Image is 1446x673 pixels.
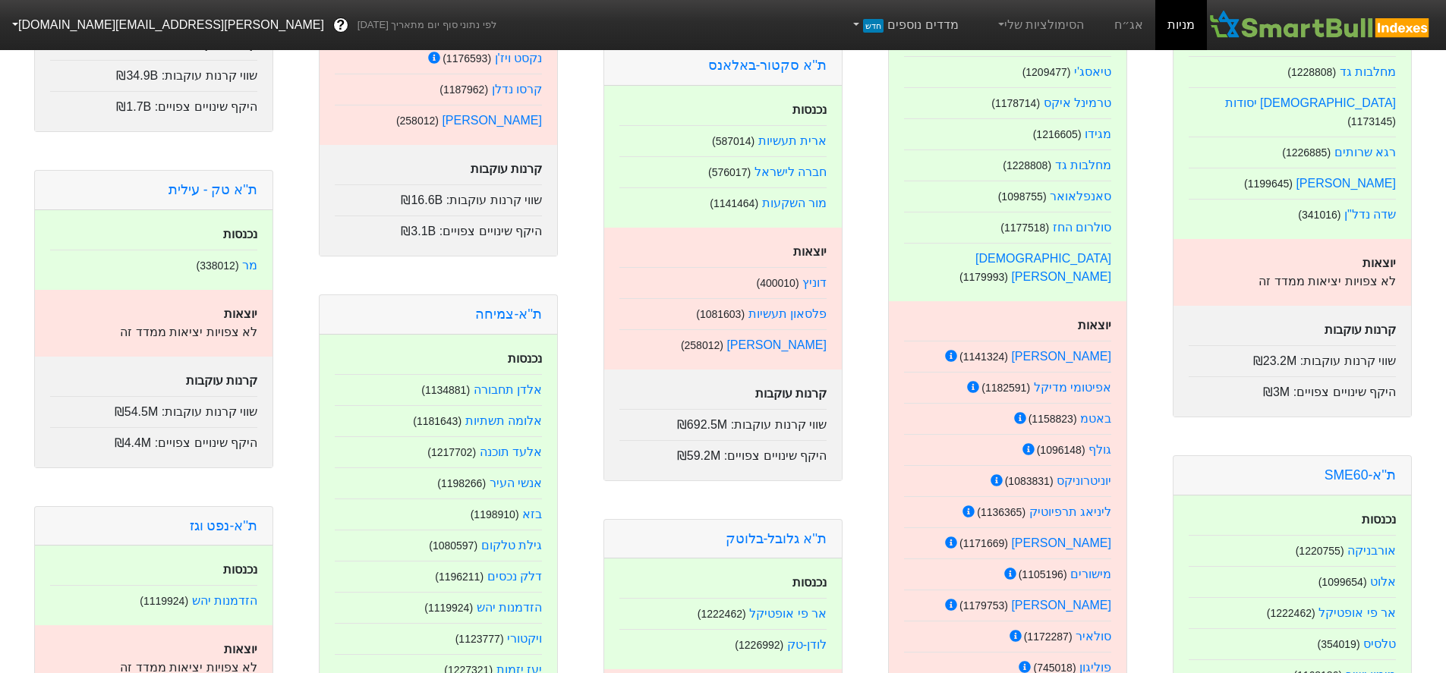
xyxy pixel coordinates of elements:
a: שדה נדל"ן [1344,208,1396,221]
small: ( 576017 ) [708,166,751,178]
a: לודן-טק [787,638,827,651]
p: לא צפויות יציאות ממדד זה [50,323,257,341]
a: [PERSON_NAME] [726,338,827,351]
small: ( 1119924 ) [140,595,188,607]
small: ( 1209477 ) [1022,66,1071,78]
small: ( 1222462 ) [1267,607,1315,619]
p: לא צפויות יציאות ממדד זה [1189,272,1396,291]
a: [PERSON_NAME] [442,114,542,127]
a: אר פי אופטיקל [1318,606,1396,619]
small: ( 1171669 ) [959,537,1008,549]
a: רגא שרותים [1334,146,1396,159]
a: פלסאון תעשיות [748,307,827,320]
a: מור השקעות [762,197,827,209]
strong: יוצאות [224,643,257,656]
small: ( 354019 ) [1317,638,1359,650]
small: ( 1172287 ) [1024,631,1073,643]
span: ₪3M [1263,385,1290,398]
strong: יוצאות [1363,256,1396,269]
a: ת''א-SME60 [1325,467,1396,483]
strong: נכנסות [223,228,257,241]
div: שווי קרנות עוקבות : [335,184,542,209]
small: ( 587014 ) [712,135,755,147]
a: דלק נכסים [487,570,542,583]
span: חדש [863,19,884,33]
span: ₪59.2M [677,449,720,462]
small: ( 1187962 ) [439,83,488,96]
span: ₪16.6B [401,193,443,206]
a: הזדמנות יהש [477,601,542,614]
small: ( 1196211 ) [435,571,484,583]
a: מחלבות גד [1340,65,1396,78]
a: סולאיר [1076,630,1111,643]
a: הזדמנות יהש [192,594,257,607]
a: ת''א טק - עילית [169,182,257,197]
a: אלדן תחבורה [474,383,542,396]
strong: יוצאות [793,245,827,258]
small: ( 1136365 ) [977,506,1025,518]
a: סולרום החז [1053,221,1111,234]
small: ( 1182591 ) [981,382,1030,394]
span: ₪4.4M [115,436,152,449]
small: ( 1181643 ) [413,415,462,427]
strong: יוצאות [1078,319,1111,332]
small: ( 1080597 ) [429,539,477,552]
small: ( 1228808 ) [1003,159,1051,171]
a: דוניץ [802,276,827,289]
small: ( 1083831 ) [1005,475,1054,487]
a: ת''א סקטור-באלאנס [708,58,827,73]
small: ( 1081603 ) [696,308,745,320]
small: ( 1226885 ) [1282,146,1331,159]
a: אפיטומי מדיקל [1034,381,1111,394]
strong: נכנסות [223,563,257,576]
span: ₪692.5M [677,418,727,431]
div: שווי קרנות עוקבות : [1189,345,1396,370]
a: סאנפלאואר [1050,190,1111,203]
div: היקף שינויים צפויים : [619,440,827,465]
small: ( 1226992 ) [735,639,783,651]
strong: יוצאות [224,307,257,320]
div: היקף שינויים צפויים : [50,427,257,452]
small: ( 1158823 ) [1029,413,1077,425]
a: מחלבות גד [1055,159,1111,171]
span: ₪3.1B [401,225,436,237]
a: טרמינל איקס [1044,96,1111,109]
a: בזא [522,508,542,520]
small: ( 1096148 ) [1037,444,1085,456]
strong: קרנות עוקבות [471,162,542,175]
strong: נכנסות [1362,513,1396,526]
small: ( 1141464 ) [710,197,758,209]
small: ( 1222462 ) [698,608,746,620]
a: הסימולציות שלי [989,10,1091,40]
div: היקף שינויים צפויים : [335,215,542,241]
small: ( 1178714 ) [991,97,1040,109]
small: ( 1099654 ) [1318,576,1367,588]
a: אר פי אופטיקל [749,607,827,620]
strong: נכנסות [792,576,827,589]
a: [DEMOGRAPHIC_DATA][PERSON_NAME] [975,252,1111,283]
a: אנשי העיר [490,476,542,489]
a: מר [242,259,257,272]
small: ( 1228808 ) [1287,66,1336,78]
a: ת''א-נפט וגז [190,518,257,533]
a: נקסט ויז'ן [495,52,543,64]
a: מגידו [1085,127,1111,140]
a: [PERSON_NAME] [1011,599,1111,612]
small: ( 400010 ) [756,277,799,289]
a: ליניאג תרפיוטיק [1029,505,1111,518]
a: יוניטרוניקס [1057,474,1111,487]
span: ₪54.5M [115,405,158,418]
a: גולף [1088,443,1111,456]
div: היקף שינויים צפויים : [1189,376,1396,401]
small: ( 1123777 ) [455,633,504,645]
a: אלומה תשתיות [465,414,542,427]
small: ( 1216605 ) [1033,128,1082,140]
small: ( 1217702 ) [427,446,476,458]
a: ת''א-צמיחה [475,307,542,322]
small: ( 258012 ) [396,115,439,127]
div: שווי קרנות עוקבות : [619,409,827,434]
span: ? [336,15,345,36]
a: טיאסג'י [1074,65,1111,78]
small: ( 1119924 ) [424,602,473,614]
a: גילת טלקום [481,539,542,552]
